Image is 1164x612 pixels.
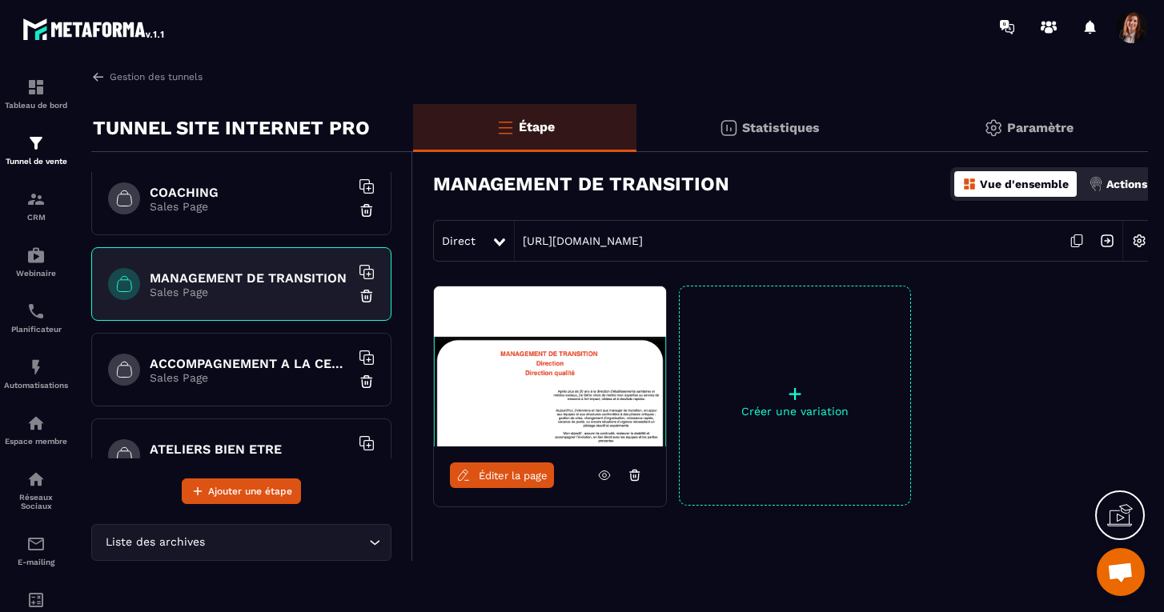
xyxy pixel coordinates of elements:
[4,346,68,402] a: automationsautomationsAutomatisations
[4,157,68,166] p: Tunnel de vente
[93,112,370,144] p: TUNNEL SITE INTERNET PRO
[680,382,910,405] p: +
[4,290,68,346] a: schedulerschedulerPlanificateur
[519,119,555,134] p: Étape
[359,288,375,304] img: trash
[4,522,68,578] a: emailemailE-mailing
[962,177,977,191] img: dashboard-orange.40269519.svg
[496,118,515,137] img: bars-o.4a397970.svg
[1106,178,1147,190] p: Actions
[1124,226,1154,256] img: setting-w.858f3a88.svg
[442,234,476,247] span: Direct
[26,470,46,489] img: social-network
[208,534,365,551] input: Search for option
[4,493,68,510] p: Réseaux Sociaux
[26,414,46,433] img: automations
[515,234,643,247] a: [URL][DOMAIN_NAME]
[680,405,910,418] p: Créer une variation
[150,185,350,200] h6: COACHING
[984,118,1003,138] img: setting-gr.5f69749f.svg
[1089,177,1103,191] img: actions.d6e523a2.png
[91,70,106,84] img: arrow
[450,462,554,488] a: Éditer la page
[4,381,68,390] p: Automatisations
[4,458,68,522] a: social-networksocial-networkRéseaux Sociaux
[4,122,68,178] a: formationformationTunnel de vente
[26,358,46,377] img: automations
[434,286,666,446] img: image
[433,173,729,195] h3: MANAGEMENT DE TRANSITION
[4,325,68,334] p: Planificateur
[208,483,292,499] span: Ajouter une étape
[150,442,350,457] h6: ATELIERS BIEN ETRE
[1007,120,1074,135] p: Paramètre
[359,202,375,218] img: trash
[182,478,301,504] button: Ajouter une étape
[4,269,68,278] p: Webinaire
[4,558,68,566] p: E-mailing
[4,402,68,458] a: automationsautomationsEspace membre
[150,286,350,298] p: Sales Page
[742,120,820,135] p: Statistiques
[150,356,350,371] h6: ACCOMPAGNEMENT A LA CERTIFICATION HAS
[26,590,46,610] img: accountant
[102,534,208,551] span: Liste des archives
[26,246,46,265] img: automations
[479,470,548,482] span: Éditer la page
[26,534,46,554] img: email
[91,70,203,84] a: Gestion des tunnels
[26,190,46,209] img: formation
[150,457,350,470] p: Sales Page
[91,524,391,561] div: Search for option
[150,270,350,286] h6: MANAGEMENT DE TRANSITION
[719,118,738,138] img: stats.20deebd0.svg
[4,213,68,222] p: CRM
[4,101,68,110] p: Tableau de bord
[150,200,350,213] p: Sales Page
[4,234,68,290] a: automationsautomationsWebinaire
[26,302,46,321] img: scheduler
[22,14,167,43] img: logo
[4,178,68,234] a: formationformationCRM
[1092,226,1122,256] img: arrow-next.bcc2205e.svg
[4,437,68,446] p: Espace membre
[150,371,350,384] p: Sales Page
[26,78,46,97] img: formation
[980,178,1069,190] p: Vue d'ensemble
[4,66,68,122] a: formationformationTableau de bord
[1097,548,1145,596] a: Ouvrir le chat
[359,374,375,390] img: trash
[26,134,46,153] img: formation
